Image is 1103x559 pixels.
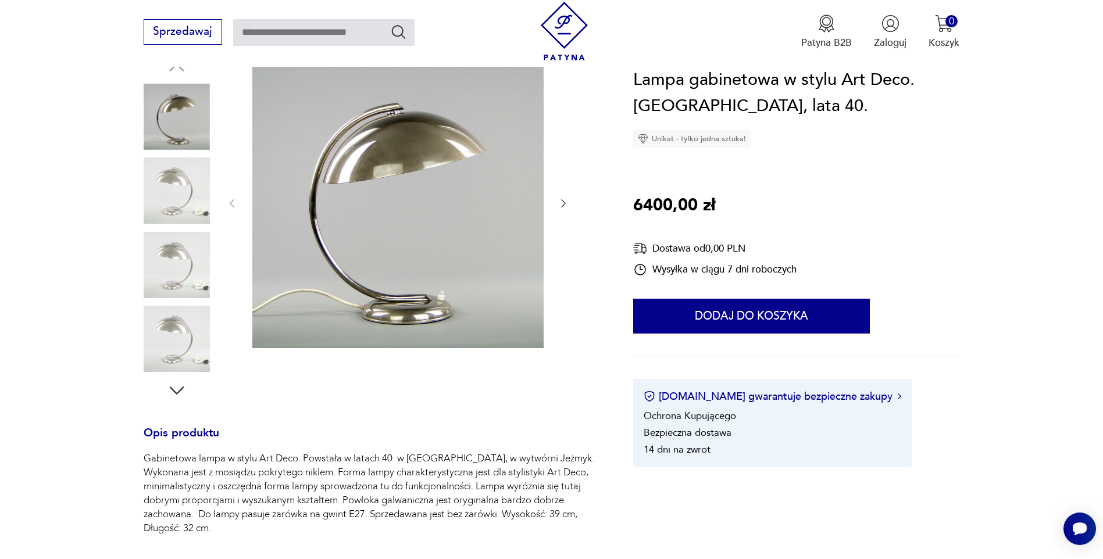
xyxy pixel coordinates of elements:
li: Ochrona Kupującego [644,409,736,422]
a: Sprzedawaj [144,28,222,37]
button: [DOMAIN_NAME] gwarantuje bezpieczne zakupy [644,389,901,404]
button: Sprzedawaj [144,19,222,45]
img: Zdjęcie produktu Lampa gabinetowa w stylu Art Deco. Warszawa, lata 40. [252,57,544,348]
button: Dodaj do koszyka [633,299,870,334]
img: Patyna - sklep z meblami i dekoracjami vintage [535,2,594,60]
img: Zdjęcie produktu Lampa gabinetowa w stylu Art Deco. Warszawa, lata 40. [144,232,210,298]
h1: Lampa gabinetowa w stylu Art Deco. [GEOGRAPHIC_DATA], lata 40. [633,67,960,120]
img: Ikona certyfikatu [644,391,655,403]
button: Zaloguj [874,15,906,49]
img: Zdjęcie produktu Lampa gabinetowa w stylu Art Deco. Warszawa, lata 40. [144,84,210,150]
button: Patyna B2B [801,15,852,49]
img: Ikona strzałki w prawo [898,394,901,400]
p: Zaloguj [874,36,906,49]
p: Gabinetowa lampa w stylu Art Deco. Powstała w latach 40. w [GEOGRAPHIC_DATA], w wytwórni Jeżmyk. ... [144,451,600,535]
div: 0 [945,15,958,27]
div: Dostawa od 0,00 PLN [633,241,797,256]
img: Ikona diamentu [638,134,648,144]
button: Szukaj [390,23,407,40]
p: Patyna B2B [801,36,852,49]
img: Ikona dostawy [633,241,647,256]
div: Wysyłka w ciągu 7 dni roboczych [633,263,797,277]
div: Unikat - tylko jedna sztuka! [633,130,751,148]
h3: Opis produktu [144,429,600,452]
li: Bezpieczna dostawa [644,426,731,439]
iframe: Smartsupp widget button [1063,513,1096,545]
img: Zdjęcie produktu Lampa gabinetowa w stylu Art Deco. Warszawa, lata 40. [144,157,210,224]
p: 6400,00 zł [633,192,715,219]
button: 0Koszyk [929,15,959,49]
img: Ikonka użytkownika [881,15,899,33]
img: Ikona medalu [818,15,836,33]
img: Ikona koszyka [935,15,953,33]
p: Koszyk [929,36,959,49]
img: Zdjęcie produktu Lampa gabinetowa w stylu Art Deco. Warszawa, lata 40. [144,306,210,372]
a: Ikona medaluPatyna B2B [801,15,852,49]
li: 14 dni na zwrot [644,443,711,456]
